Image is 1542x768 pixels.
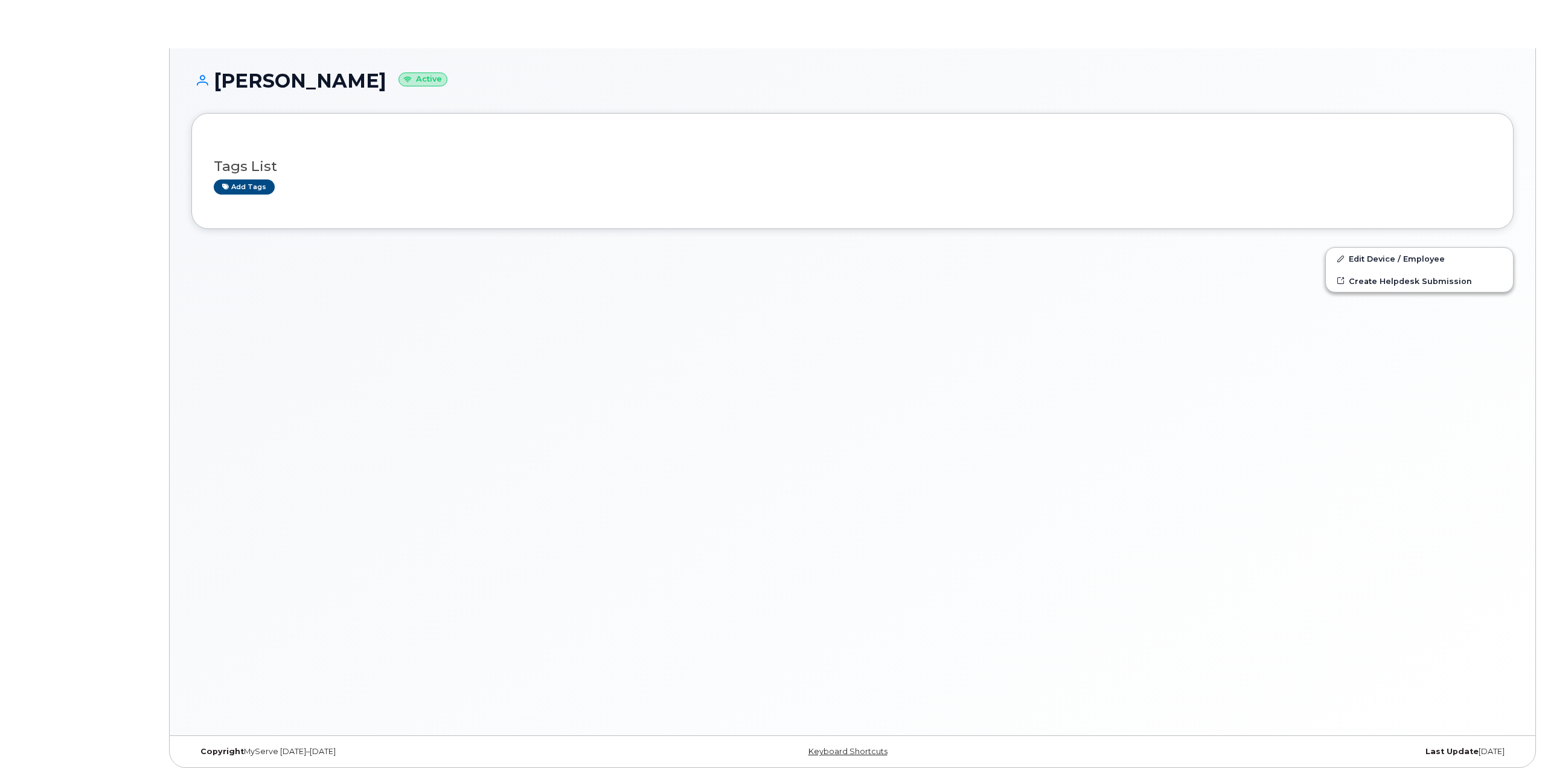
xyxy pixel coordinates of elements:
[214,179,275,195] a: Add tags
[191,747,632,757] div: MyServe [DATE]–[DATE]
[1425,747,1479,756] strong: Last Update
[1326,248,1513,269] a: Edit Device / Employee
[808,747,888,756] a: Keyboard Shortcuts
[200,747,244,756] strong: Copyright
[1326,270,1513,292] a: Create Helpdesk Submission
[1073,747,1514,757] div: [DATE]
[214,159,1491,174] h3: Tags List
[191,70,1514,91] h1: [PERSON_NAME]
[398,73,447,86] small: Active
